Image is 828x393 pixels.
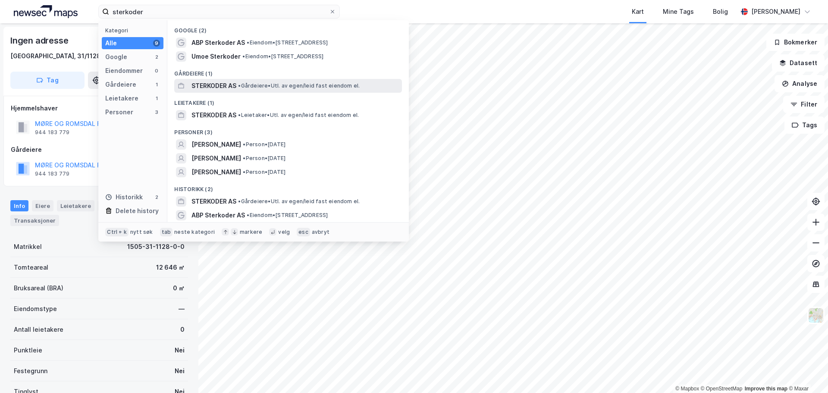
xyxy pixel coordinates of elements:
div: Alle [105,38,117,48]
div: 2 [153,194,160,201]
div: neste kategori [174,229,215,236]
div: Historikk (2) [167,179,409,195]
div: [GEOGRAPHIC_DATA], 31/1128 [10,51,101,61]
div: 2 [153,53,160,60]
span: Leietaker • Utl. av egen/leid fast eiendom el. [238,112,359,119]
div: Ctrl + k [105,228,129,236]
div: Kart [632,6,644,17]
div: markere [240,229,262,236]
a: OpenStreetMap [701,386,743,392]
span: Person • [DATE] [243,141,285,148]
span: Person • [DATE] [243,155,285,162]
img: Z [808,307,824,324]
input: Søk på adresse, matrikkel, gårdeiere, leietakere eller personer [109,5,329,18]
div: 0 [180,324,185,335]
div: Transaksjoner [10,215,59,226]
div: Nei [175,366,185,376]
div: Delete history [116,206,159,216]
div: Festegrunn [14,366,47,376]
div: 944 183 779 [35,129,69,136]
div: Leietakere (1) [167,93,409,108]
div: 0 ㎡ [173,283,185,293]
button: Tags [784,116,825,134]
div: Hjemmelshaver [11,103,188,113]
div: Datasett [98,200,130,211]
div: 0 [153,67,160,74]
div: avbryt [312,229,329,236]
span: [PERSON_NAME] [191,139,241,150]
span: STERKODER AS [191,196,236,207]
div: 12 646 ㎡ [156,262,185,273]
span: ABP Sterkoder AS [191,210,245,220]
div: Leietakere [105,93,138,104]
button: Bokmerker [766,34,825,51]
span: Eiendom • [STREET_ADDRESS] [247,39,328,46]
span: • [247,212,249,218]
div: Matrikkel [14,242,42,252]
div: Antall leietakere [14,324,63,335]
div: Historikk [105,192,143,202]
div: Personer (3) [167,122,409,138]
span: STERKODER AS [191,110,236,120]
div: Eiendomstype [14,304,57,314]
div: Google (2) [167,20,409,36]
div: [PERSON_NAME] [751,6,800,17]
span: Umoe Sterkoder [191,51,241,62]
div: 1 [153,95,160,102]
iframe: Chat Widget [785,352,828,393]
span: • [247,39,249,46]
span: [PERSON_NAME] [191,153,241,163]
span: Eiendom • [STREET_ADDRESS] [242,53,323,60]
div: velg [278,229,290,236]
div: Info [10,200,28,211]
span: Eiendom • [STREET_ADDRESS] [247,212,328,219]
div: nytt søk [130,229,153,236]
a: Mapbox [675,386,699,392]
span: • [243,141,245,148]
div: Tomteareal [14,262,48,273]
button: Tag [10,72,85,89]
div: — [179,304,185,314]
div: Kategori [105,27,163,34]
button: Analyse [775,75,825,92]
div: Leietakere [57,200,94,211]
div: Google [105,52,127,62]
span: • [238,82,241,89]
span: • [243,169,245,175]
span: • [238,198,241,204]
span: • [243,155,245,161]
div: Bruksareal (BRA) [14,283,63,293]
a: Improve this map [745,386,787,392]
div: Mine Tags [663,6,694,17]
div: Ingen adresse [10,34,70,47]
span: • [238,112,241,118]
span: • [242,53,245,60]
span: Gårdeiere • Utl. av egen/leid fast eiendom el. [238,198,360,205]
div: Gårdeiere (1) [167,63,409,79]
span: ABP Sterkoder AS [191,38,245,48]
button: Filter [783,96,825,113]
button: Datasett [772,54,825,72]
span: Person • [DATE] [243,169,285,176]
div: Eiendommer [105,66,143,76]
div: Gårdeiere [105,79,136,90]
div: tab [160,228,173,236]
div: Nei [175,345,185,355]
div: Gårdeiere [11,145,188,155]
img: logo.a4113a55bc3d86da70a041830d287a7e.svg [14,5,78,18]
div: Eiere [32,200,53,211]
div: 944 183 779 [35,170,69,177]
div: 3 [153,109,160,116]
span: Gårdeiere • Utl. av egen/leid fast eiendom el. [238,82,360,89]
span: STERKODER AS [191,81,236,91]
div: Punktleie [14,345,42,355]
div: 1505-31-1128-0-0 [127,242,185,252]
div: Personer [105,107,133,117]
div: Bolig [713,6,728,17]
div: 9 [153,40,160,47]
span: [PERSON_NAME] [191,167,241,177]
div: esc [297,228,310,236]
div: 1 [153,81,160,88]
